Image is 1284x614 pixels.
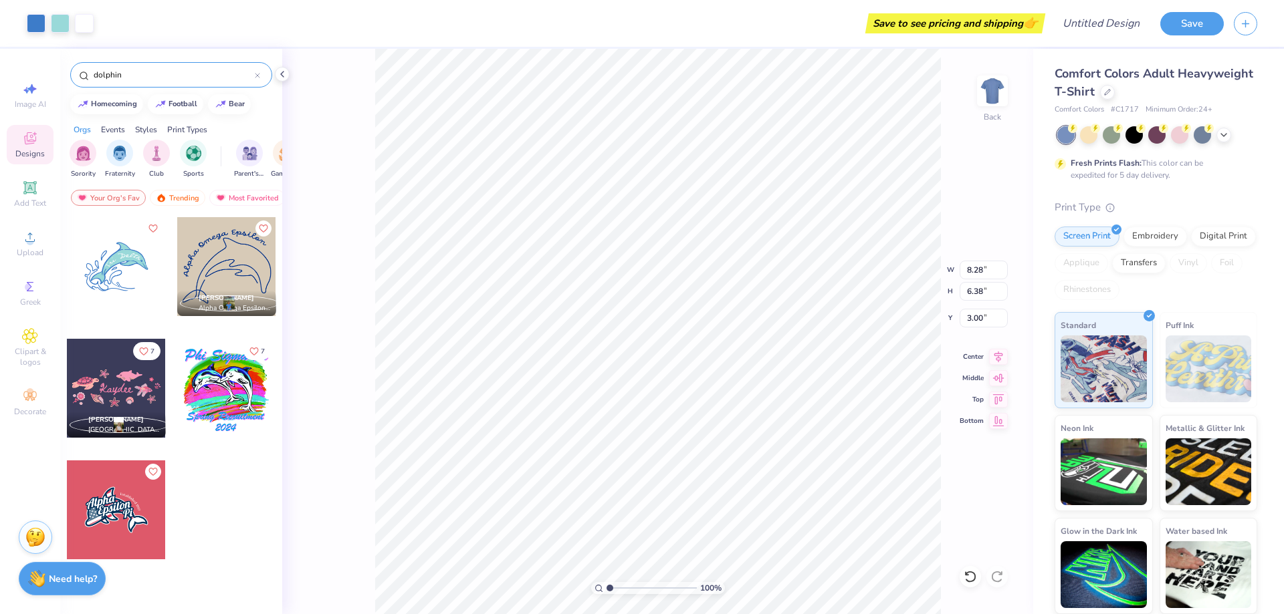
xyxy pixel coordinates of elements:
span: [GEOGRAPHIC_DATA], [GEOGRAPHIC_DATA][US_STATE] [88,425,160,435]
span: Neon Ink [1061,421,1093,435]
button: Like [255,220,272,237]
img: Fraternity Image [112,146,127,161]
img: Glow in the Dark Ink [1061,541,1147,608]
span: Alpha Omega Epsilon, [GEOGRAPHIC_DATA] [199,303,271,313]
button: bear [208,94,251,114]
img: trending.gif [156,193,167,202]
span: Bottom [960,416,984,426]
span: Image AI [15,99,46,110]
div: filter for Sorority [70,140,96,179]
input: Untitled Design [1052,10,1150,37]
div: filter for Fraternity [105,140,135,179]
span: Comfort Colors [1055,104,1104,116]
button: Like [243,342,271,360]
span: Fraternity [105,169,135,179]
img: Neon Ink [1061,438,1147,505]
img: Sorority Image [76,146,91,161]
img: Metallic & Glitter Ink [1166,438,1252,505]
img: trend_line.gif [215,100,226,108]
img: most_fav.gif [77,193,88,202]
button: filter button [70,140,96,179]
div: homecoming [91,100,137,108]
span: Standard [1061,318,1096,332]
img: Club Image [149,146,164,161]
span: Decorate [14,406,46,417]
div: Styles [135,124,157,136]
span: Designs [15,148,45,159]
span: Parent's Weekend [234,169,265,179]
span: 7 [261,348,265,355]
button: filter button [234,140,265,179]
div: Most Favorited [209,190,285,206]
button: Like [145,464,161,480]
strong: Need help? [49,573,97,585]
button: Like [145,220,161,237]
div: filter for Parent's Weekend [234,140,265,179]
img: Back [979,78,1006,104]
span: Clipart & logos [7,346,53,367]
button: Save [1160,12,1224,35]
div: Back [984,111,1001,123]
span: Game Day [271,169,302,179]
div: This color can be expedited for 5 day delivery. [1071,157,1235,181]
button: Like [133,342,160,360]
div: filter for Sports [180,140,207,179]
button: homecoming [70,94,143,114]
span: Sports [183,169,204,179]
img: trend_line.gif [78,100,88,108]
img: Water based Ink [1166,541,1252,608]
span: Water based Ink [1166,524,1227,538]
div: Applique [1055,253,1108,273]
span: [PERSON_NAME] [88,415,144,424]
img: Standard [1061,335,1147,402]
div: Trending [150,190,205,206]
span: [PERSON_NAME] [199,293,254,303]
div: filter for Game Day [271,140,302,179]
span: Sorority [71,169,96,179]
span: Add Text [14,198,46,208]
div: Embroidery [1123,226,1187,247]
span: Glow in the Dark Ink [1061,524,1137,538]
input: Try "Alpha" [92,68,255,82]
div: Digital Print [1191,226,1256,247]
img: Game Day Image [279,146,294,161]
div: Print Type [1055,200,1257,215]
img: Parent's Weekend Image [242,146,257,161]
div: filter for Club [143,140,170,179]
div: Foil [1211,253,1243,273]
button: filter button [271,140,302,179]
img: Sports Image [186,146,201,161]
img: most_fav.gif [215,193,226,202]
button: filter button [180,140,207,179]
span: Greek [20,297,41,307]
span: 100 % [700,582,722,594]
img: Puff Ink [1166,335,1252,402]
span: Metallic & Glitter Ink [1166,421,1245,435]
div: Vinyl [1170,253,1207,273]
span: Puff Ink [1166,318,1194,332]
div: Print Types [167,124,207,136]
span: 7 [150,348,154,355]
button: filter button [143,140,170,179]
div: Events [101,124,125,136]
span: Center [960,352,984,361]
span: Comfort Colors Adult Heavyweight T-Shirt [1055,65,1253,100]
div: bear [229,100,245,108]
span: Middle [960,373,984,383]
span: Top [960,395,984,404]
div: Orgs [74,124,91,136]
span: Minimum Order: 24 + [1146,104,1212,116]
div: Rhinestones [1055,280,1119,300]
span: # C1717 [1111,104,1139,116]
span: 👉 [1023,15,1038,31]
div: Transfers [1112,253,1166,273]
img: trend_line.gif [155,100,166,108]
div: Screen Print [1055,226,1119,247]
div: Your Org's Fav [71,190,146,206]
button: filter button [105,140,135,179]
strong: Fresh Prints Flash: [1071,158,1142,168]
div: football [169,100,197,108]
span: Club [149,169,164,179]
button: football [148,94,203,114]
span: Upload [17,247,43,258]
